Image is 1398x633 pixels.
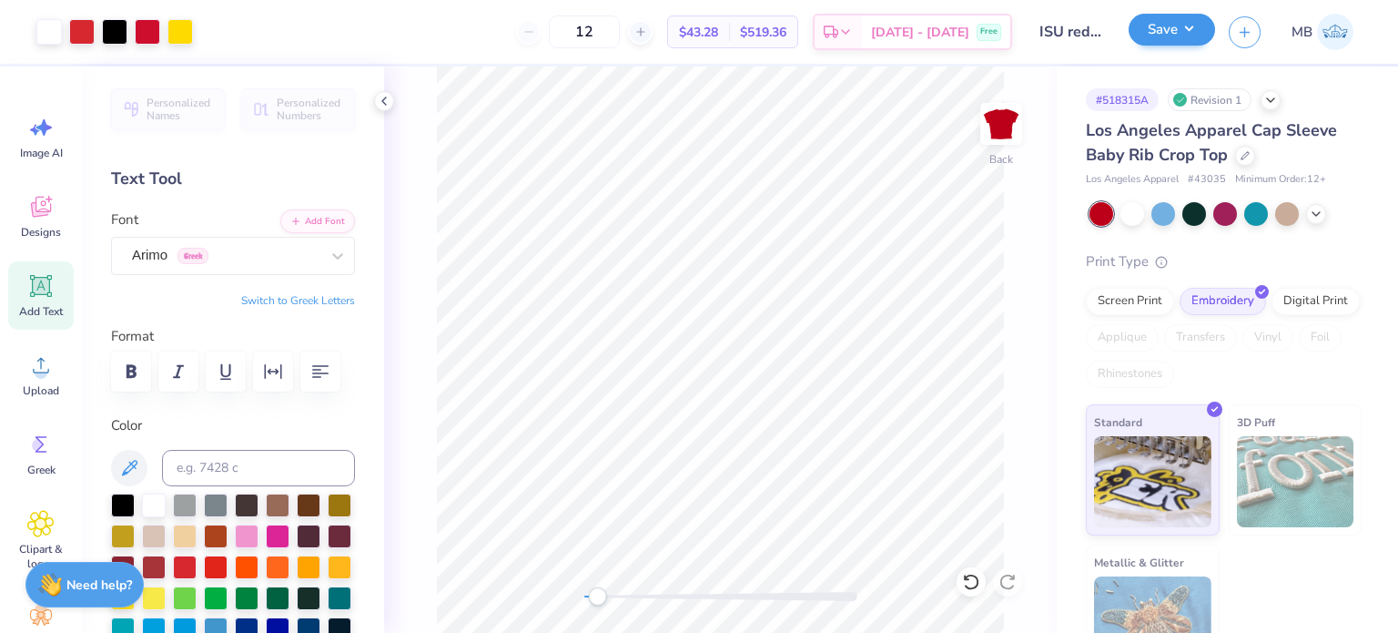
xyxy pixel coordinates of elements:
div: # 518315A [1086,88,1159,111]
span: Upload [23,383,59,398]
button: Personalized Names [111,88,225,130]
span: Greek [27,463,56,477]
img: 3D Puff [1237,436,1354,527]
div: Applique [1086,324,1159,352]
img: Marianne Bagtang [1317,14,1353,50]
span: Minimum Order: 12 + [1235,172,1326,188]
span: Personalized Numbers [277,97,344,122]
div: Embroidery [1180,288,1266,315]
div: Revision 1 [1168,88,1251,111]
span: # 43035 [1188,172,1226,188]
input: – – [549,15,620,48]
span: Image AI [20,146,63,160]
div: Accessibility label [588,587,606,606]
div: Foil [1299,324,1342,352]
a: MB [1283,14,1362,50]
label: Format [111,326,355,347]
span: Los Angeles Apparel [1086,172,1179,188]
button: Save [1129,14,1215,46]
span: Los Angeles Apparel Cap Sleeve Baby Rib Crop Top [1086,119,1337,166]
div: Transfers [1164,324,1237,352]
input: e.g. 7428 c [162,450,355,486]
span: $43.28 [679,23,718,42]
span: Designs [21,225,61,240]
div: Screen Print [1086,288,1174,315]
span: MB [1292,22,1312,43]
img: Standard [1094,436,1211,527]
button: Personalized Numbers [241,88,355,130]
span: $519.36 [740,23,786,42]
div: Digital Print [1271,288,1360,315]
div: Rhinestones [1086,361,1174,388]
div: Print Type [1086,251,1362,272]
span: 3D Puff [1237,413,1275,432]
label: Font [111,209,138,230]
div: Back [989,151,1013,168]
label: Color [111,415,355,436]
button: Switch to Greek Letters [241,293,355,308]
span: Standard [1094,413,1142,432]
img: Back [983,106,1019,142]
span: [DATE] - [DATE] [871,23,969,42]
strong: Need help? [66,577,132,594]
span: Add Text [19,304,63,319]
span: Free [980,26,998,38]
input: Untitled Design [1026,14,1115,50]
span: Clipart & logos [11,542,71,571]
span: Personalized Names [147,97,214,122]
div: Text Tool [111,167,355,191]
span: Metallic & Glitter [1094,553,1184,572]
button: Add Font [280,209,355,233]
div: Vinyl [1242,324,1293,352]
